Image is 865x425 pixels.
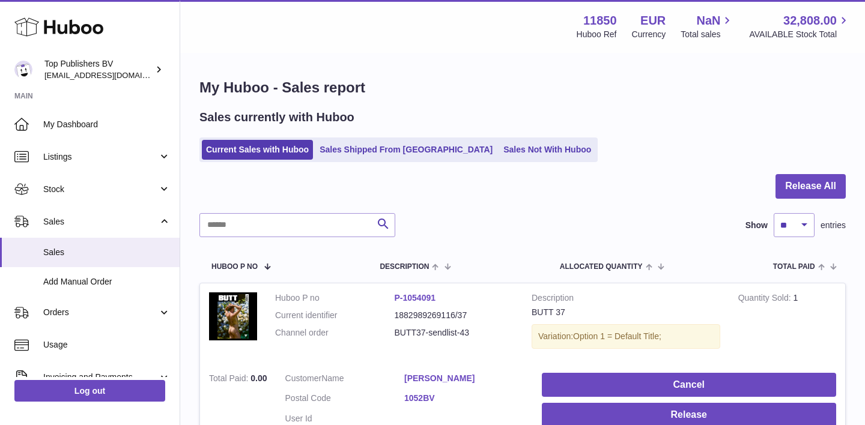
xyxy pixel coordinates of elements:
strong: Quantity Sold [738,293,794,306]
span: Description [380,263,429,271]
span: 0.00 [250,373,267,383]
button: Cancel [542,373,836,397]
span: Usage [43,339,171,351]
span: Listings [43,151,158,163]
span: 32,808.00 [783,13,837,29]
span: Total sales [681,29,734,40]
button: Release All [775,174,846,199]
dt: Postal Code [285,393,405,407]
span: Invoicing and Payments [43,372,158,383]
dd: BUTT37-sendlist-43 [395,327,514,339]
dt: User Id [285,413,405,424]
span: My Dashboard [43,119,171,130]
span: Add Manual Order [43,276,171,288]
h1: My Huboo - Sales report [199,78,846,97]
dt: Current identifier [275,310,395,321]
span: NaN [696,13,720,29]
span: Total paid [773,263,815,271]
a: P-1054091 [395,293,436,303]
strong: Total Paid [209,373,250,386]
dt: Huboo P no [275,292,395,304]
strong: EUR [640,13,666,29]
a: Log out [14,380,165,402]
dt: Name [285,373,405,387]
strong: Description [532,292,720,307]
span: Sales [43,247,171,258]
span: [EMAIL_ADDRESS][DOMAIN_NAME] [44,70,177,80]
div: BUTT 37 [532,307,720,318]
a: [PERSON_NAME] [404,373,524,384]
span: Customer [285,373,322,383]
span: Option 1 = Default Title; [573,331,661,341]
h2: Sales currently with Huboo [199,109,354,125]
strong: 11850 [583,13,617,29]
a: Current Sales with Huboo [202,140,313,160]
img: Butt37-Cover-Shop.jpg [209,292,257,340]
span: entries [821,220,846,231]
span: AVAILABLE Stock Total [749,29,851,40]
a: 32,808.00 AVAILABLE Stock Total [749,13,851,40]
td: 1 [729,283,845,364]
a: NaN Total sales [681,13,734,40]
div: Top Publishers BV [44,58,153,81]
span: Stock [43,184,158,195]
a: Sales Not With Huboo [499,140,595,160]
span: Sales [43,216,158,228]
dt: Channel order [275,327,395,339]
dd: 1882989269116/37 [395,310,514,321]
div: Currency [632,29,666,40]
img: accounts@fantasticman.com [14,61,32,79]
span: ALLOCATED Quantity [560,263,643,271]
a: Sales Shipped From [GEOGRAPHIC_DATA] [315,140,497,160]
a: 1052BV [404,393,524,404]
span: Orders [43,307,158,318]
label: Show [745,220,768,231]
div: Huboo Ref [577,29,617,40]
div: Variation: [532,324,720,349]
span: Huboo P no [211,263,258,271]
